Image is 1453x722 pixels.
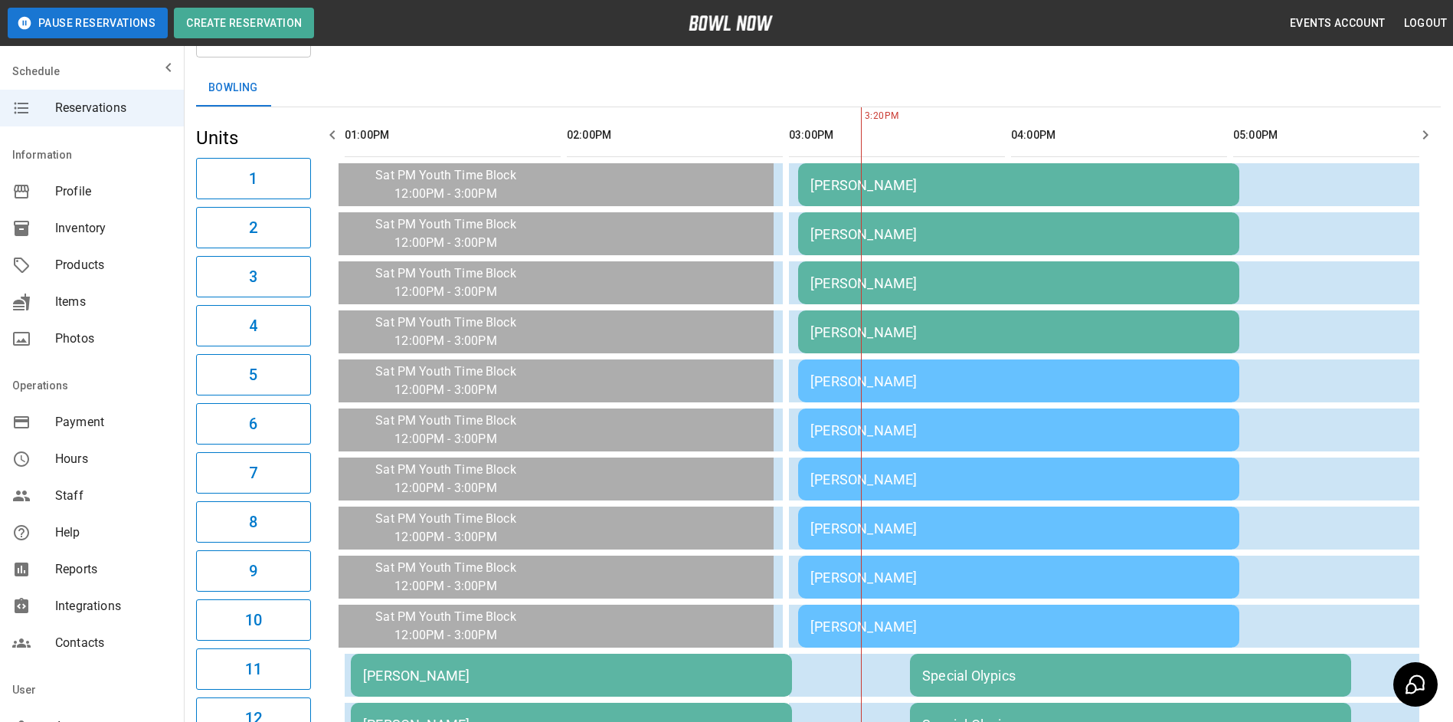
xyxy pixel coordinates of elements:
button: 10 [196,599,311,641]
h6: 6 [249,412,257,436]
div: inventory tabs [196,70,1441,107]
span: Reports [55,560,172,579]
div: [PERSON_NAME] [810,373,1227,389]
span: 3:20PM [861,109,865,124]
div: [PERSON_NAME] [810,275,1227,291]
div: [PERSON_NAME] [810,324,1227,340]
h6: 5 [249,363,257,387]
div: [PERSON_NAME] [810,471,1227,487]
div: [PERSON_NAME] [810,520,1227,537]
span: Inventory [55,219,172,238]
h6: 3 [249,264,257,289]
h6: 11 [245,657,262,681]
img: logo [689,15,773,31]
div: [PERSON_NAME] [810,569,1227,586]
h6: 7 [249,461,257,485]
span: Products [55,256,172,274]
h6: 8 [249,510,257,534]
span: Hours [55,450,172,468]
span: Contacts [55,634,172,652]
button: 3 [196,256,311,297]
span: Profile [55,182,172,201]
button: 6 [196,403,311,445]
h6: 9 [249,559,257,583]
span: Photos [55,330,172,348]
button: Events Account [1284,9,1392,38]
div: [PERSON_NAME] [363,668,780,684]
div: [PERSON_NAME] [810,422,1227,438]
button: Bowling [196,70,270,107]
button: 2 [196,207,311,248]
button: Create Reservation [174,8,314,38]
div: [PERSON_NAME] [810,619,1227,635]
span: Staff [55,487,172,505]
h6: 2 [249,215,257,240]
div: Special Olypics [922,668,1339,684]
h6: 4 [249,313,257,338]
h5: Units [196,126,311,150]
button: 1 [196,158,311,199]
button: Logout [1398,9,1453,38]
h6: 10 [245,608,262,632]
button: 11 [196,648,311,690]
button: 4 [196,305,311,346]
span: Payment [55,413,172,432]
span: Integrations [55,597,172,615]
span: Items [55,293,172,311]
button: 5 [196,354,311,395]
button: 9 [196,550,311,592]
h6: 1 [249,166,257,191]
button: 8 [196,501,311,543]
div: [PERSON_NAME] [810,226,1227,242]
span: Reservations [55,99,172,117]
span: Help [55,523,172,542]
button: Pause Reservations [8,8,168,38]
button: 7 [196,452,311,494]
div: [PERSON_NAME] [810,177,1227,193]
